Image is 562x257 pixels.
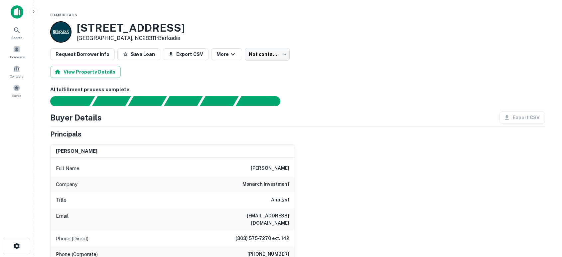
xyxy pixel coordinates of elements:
[235,235,289,243] h6: (303) 575-7270 ext. 142
[164,96,203,106] div: Principals found, AI now looking for contact information...
[56,147,97,155] h6: [PERSON_NAME]
[50,13,77,17] span: Loan Details
[56,235,88,243] p: Phone (Direct)
[92,96,131,106] div: Your request is received and processing...
[56,180,77,188] p: Company
[200,96,238,106] div: Principals found, still searching for contact information. This may take time...
[12,93,22,98] span: Saved
[245,48,290,61] div: Not contacted
[50,129,81,139] h5: Principals
[158,35,180,41] a: Berkadia
[529,204,562,236] iframe: Chat Widget
[211,48,242,60] button: More
[242,180,289,188] h6: monarch investment
[163,48,209,60] button: Export CSV
[77,34,185,42] p: [GEOGRAPHIC_DATA], NC28311 •
[50,66,121,78] button: View Property Details
[11,35,22,40] span: Search
[128,96,167,106] div: Documents found, AI parsing details...
[50,86,545,94] h6: AI fulfillment process complete.
[271,196,289,204] h6: Analyst
[2,82,31,100] a: Saved
[236,96,288,106] div: AI fulfillment process complete.
[50,48,115,60] button: Request Borrower Info
[117,48,160,60] button: Save Loan
[251,164,289,172] h6: [PERSON_NAME]
[56,164,79,172] p: Full Name
[11,5,23,19] img: capitalize-icon.png
[77,22,185,34] h3: [STREET_ADDRESS]
[42,96,92,106] div: Sending borrower request to AI...
[2,62,31,80] a: Contacts
[56,212,69,227] p: Email
[10,74,23,79] span: Contacts
[2,24,31,42] a: Search
[2,43,31,61] a: Borrowers
[50,112,102,124] h4: Buyer Details
[210,212,289,227] h6: [EMAIL_ADDRESS][DOMAIN_NAME]
[9,54,25,60] span: Borrowers
[56,196,67,204] p: Title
